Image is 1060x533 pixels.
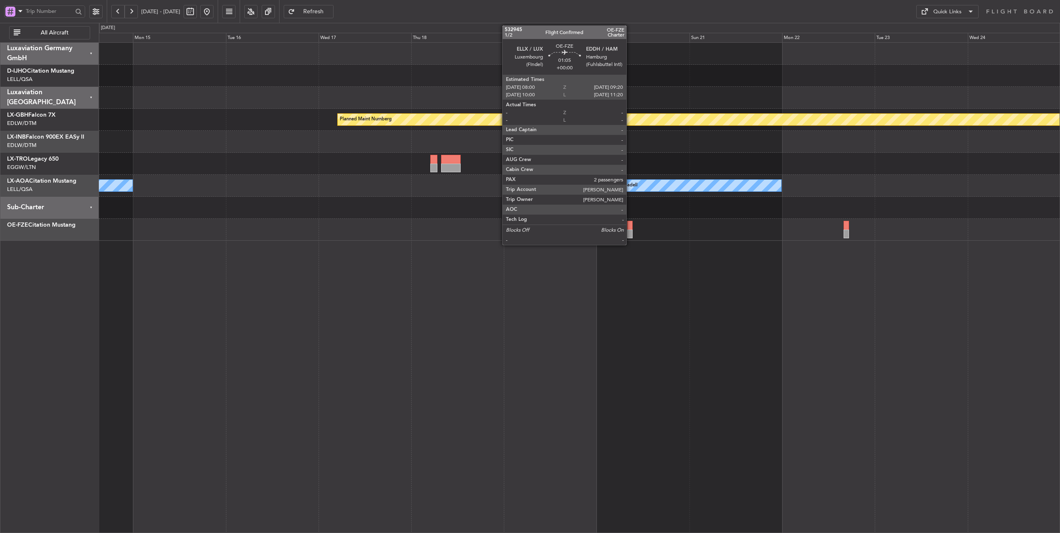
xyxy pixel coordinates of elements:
a: EDLW/DTM [7,142,37,149]
span: LX-TRO [7,156,28,162]
a: LX-TROLegacy 650 [7,156,59,162]
a: OE-FZECitation Mustang [7,222,76,228]
span: OE-FZE [7,222,28,228]
span: LX-GBH [7,112,28,118]
input: Trip Number [26,5,73,17]
span: D-IJHO [7,68,27,74]
button: Quick Links [916,5,979,18]
a: LX-GBHFalcon 7X [7,112,56,118]
div: No Crew Sabadell [599,179,638,192]
span: LX-INB [7,134,26,140]
div: Mon 15 [133,33,226,43]
a: LX-AOACitation Mustang [7,178,76,184]
div: [DATE] [101,24,115,32]
div: Tue 16 [226,33,319,43]
div: Tue 23 [875,33,967,43]
span: [DATE] - [DATE] [141,8,180,15]
span: Refresh [297,9,331,15]
div: Thu 18 [411,33,504,43]
a: D-IJHOCitation Mustang [7,68,74,74]
span: All Aircraft [22,30,87,36]
a: LELL/QSA [7,76,32,83]
a: EGGW/LTN [7,164,36,171]
a: LX-INBFalcon 900EX EASy II [7,134,84,140]
div: Sat 20 [597,33,689,43]
div: Wed 17 [319,33,411,43]
span: LX-AOA [7,178,29,184]
div: Fri 19 [504,33,596,43]
div: Quick Links [933,8,962,16]
div: Sun 21 [689,33,782,43]
a: LELL/QSA [7,186,32,193]
button: All Aircraft [9,26,90,39]
div: Mon 22 [782,33,875,43]
a: EDLW/DTM [7,120,37,127]
div: Planned Maint Nurnberg [340,113,392,126]
button: Refresh [284,5,334,18]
